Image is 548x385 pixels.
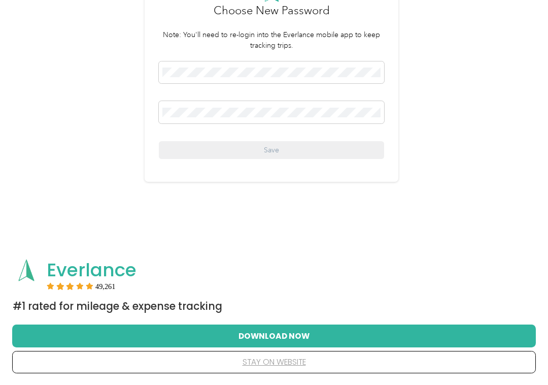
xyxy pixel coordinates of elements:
div: Rating:5 stars [47,282,116,290]
span: User reviews count [95,283,116,290]
img: App logo [13,256,40,284]
span: Everlance [47,257,136,283]
p: Note: You'll need to re-login into the Everlance mobile app to keep tracking trips. [159,29,384,51]
span: #1 Rated for Mileage & Expense Tracking [13,299,222,313]
button: stay on website [28,351,520,373]
button: Download Now [28,325,520,346]
h3: Choose New Password [214,2,330,29]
